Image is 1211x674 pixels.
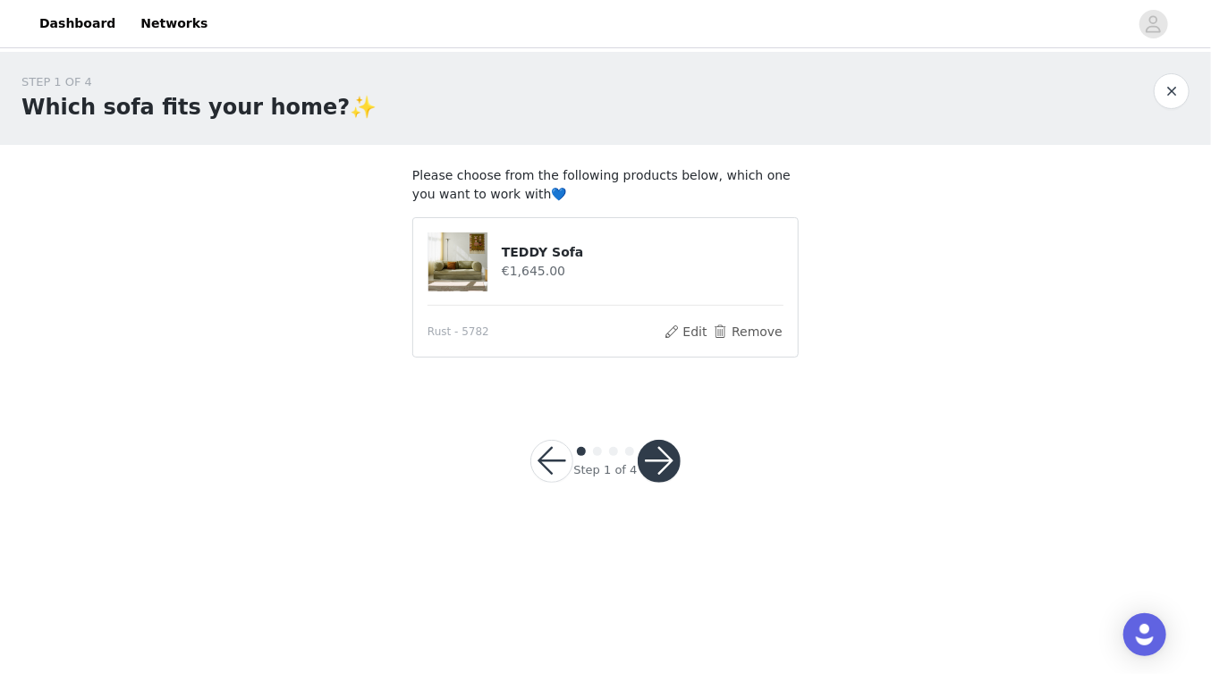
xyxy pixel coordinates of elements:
[502,262,783,281] h4: €1,645.00
[573,461,637,479] div: Step 1 of 4
[1123,613,1166,656] div: Open Intercom Messenger
[712,321,783,342] button: Remove
[21,73,377,91] div: STEP 1 OF 4
[21,91,377,123] h1: Which sofa fits your home?✨
[428,232,487,291] img: TEDDY Sofa
[502,243,783,262] h4: TEDDY Sofa
[428,324,489,340] span: Rust - 5782
[412,166,799,204] p: Please choose from the following products below, which one you want to work with💙
[663,321,708,342] button: Edit
[130,4,218,44] a: Networks
[29,4,126,44] a: Dashboard
[1145,10,1162,38] div: avatar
